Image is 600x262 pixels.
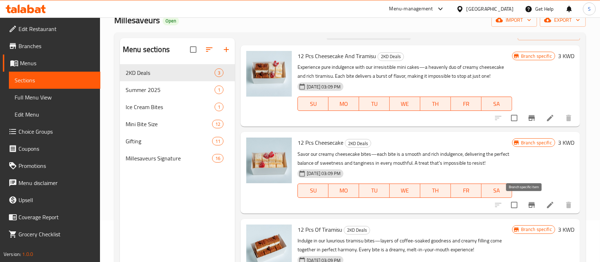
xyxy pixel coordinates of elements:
a: Coupons [3,140,100,157]
span: Menu disclaimer [19,179,95,187]
span: Branch specific [518,226,555,233]
div: Summer 20251 [120,81,235,98]
span: Select to update [507,197,522,212]
span: 2KD Deals [378,52,404,61]
div: items [212,120,223,128]
div: items [212,137,223,145]
span: TH [423,99,448,109]
a: Grocery Checklist [3,226,100,243]
span: 2KD Deals [345,139,371,148]
div: Gifting11 [120,133,235,150]
span: SA [484,99,509,109]
span: Mini Bite Size [126,120,212,128]
div: Millesaveurs Signature16 [120,150,235,167]
button: SA [481,97,512,111]
button: delete [560,109,577,127]
span: SU [301,99,326,109]
nav: Menu sections [120,61,235,170]
span: Branches [19,42,95,50]
div: Millesaveurs Signature [126,154,212,163]
div: items [215,68,223,77]
h6: 3 KWD [558,138,574,148]
button: TH [420,97,451,111]
span: FR [454,99,479,109]
span: 1 [215,87,223,93]
button: delete [560,196,577,214]
button: WE [390,97,420,111]
span: Coverage Report [19,213,95,221]
span: 11 [212,138,223,145]
span: TH [423,185,448,196]
p: Savor our creamy cheesecake bites—each bite is a smooth and rich indulgence, delivering the perfe... [298,150,512,168]
span: Edit Menu [15,110,95,119]
span: Open [163,18,179,24]
button: MO [328,184,359,198]
span: Branch specific [518,139,555,146]
a: Sections [9,72,100,89]
a: Menus [3,55,100,72]
span: 12 Pcs Of Tiramisu [298,224,342,235]
span: Select all sections [186,42,201,57]
p: Indulge in our luxurious tiramisu bites—layers of coffee-soaked goodness and creamy filling come ... [298,236,512,254]
span: import [497,16,531,25]
div: items [215,103,223,111]
span: Version: [4,250,21,259]
button: SA [481,184,512,198]
div: Open [163,17,179,25]
span: 16 [212,155,223,162]
span: 3 [215,70,223,76]
button: Branch-specific-item [523,109,540,127]
span: [DATE] 03:09 PM [304,170,343,177]
button: Branch-specific-item [523,196,540,214]
button: MO [328,97,359,111]
a: Menu disclaimer [3,174,100,191]
button: SU [298,97,328,111]
span: WE [393,99,417,109]
a: Promotions [3,157,100,174]
a: Edit menu item [546,201,554,209]
span: 1.0.0 [22,250,33,259]
span: 1 [215,104,223,111]
div: items [212,154,223,163]
div: Summer 2025 [126,86,215,94]
a: Coverage Report [3,209,100,226]
span: Ice Cream Bites [126,103,215,111]
span: export [546,16,580,25]
span: Millesaveurs [114,12,160,28]
a: Branches [3,37,100,55]
div: items [215,86,223,94]
span: Grocery Checklist [19,230,95,238]
span: TU [362,99,387,109]
a: Full Menu View [9,89,100,106]
a: Edit Restaurant [3,20,100,37]
button: export [540,14,586,27]
span: FR [454,185,479,196]
span: Choice Groups [19,127,95,136]
p: Experience pure indulgence with our irresistible mini cakes—a heavenly duo of creamy cheesecake a... [298,63,512,81]
span: 2KD Deals [344,226,370,234]
button: TU [359,184,390,198]
span: Promotions [19,161,95,170]
span: SU [301,185,326,196]
a: Edit menu item [546,114,554,122]
div: [GEOGRAPHIC_DATA] [467,5,514,13]
button: FR [451,184,481,198]
span: Gifting [126,137,212,145]
button: SU [298,184,328,198]
a: Edit Menu [9,106,100,123]
span: Edit Restaurant [19,25,95,33]
span: MO [331,185,356,196]
span: Menus [20,59,95,67]
span: Full Menu View [15,93,95,102]
h2: Menu sections [123,44,170,55]
span: 12 [212,121,223,128]
button: TU [359,97,390,111]
a: Upsell [3,191,100,209]
span: Manage items [523,29,574,38]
